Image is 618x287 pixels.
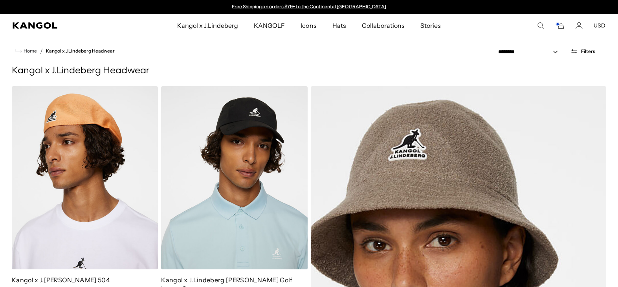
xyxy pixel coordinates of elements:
a: Kangol x J.Lindeberg [169,14,246,37]
a: Home [15,47,37,54]
h1: Kangol x J.Lindeberg Headwear [12,65,606,77]
div: Announcement [228,4,390,10]
span: Icons [301,14,316,37]
span: Filters [581,49,595,54]
a: Collaborations [354,14,413,37]
a: Kangol x J.Lindeberg Headwear [46,48,115,54]
button: Cart [555,22,565,29]
span: Kangol x J.Lindeberg [177,14,238,37]
a: Kangol x J.[PERSON_NAME] 504 [12,276,110,284]
span: Collaborations [362,14,405,37]
a: Account [576,22,583,29]
slideshow-component: Announcement bar [228,4,390,10]
li: / [37,46,43,56]
button: USD [594,22,605,29]
span: Home [22,48,37,54]
select: Sort by: Featured [495,48,566,56]
span: KANGOLF [254,14,285,37]
a: Icons [293,14,324,37]
span: Stories [420,14,441,37]
a: Hats [325,14,354,37]
span: Hats [332,14,346,37]
button: Open filters [566,48,600,55]
a: KANGOLF [246,14,293,37]
summary: Search here [537,22,544,29]
a: Kangol [13,22,117,29]
img: Kangol x J.Lindeberg Douglas 504 [12,86,158,269]
a: Stories [413,14,449,37]
a: Free Shipping on orders $79+ to the Continental [GEOGRAPHIC_DATA] [232,4,386,9]
div: 1 of 2 [228,4,390,10]
img: Kangol x J.Lindeberg Hudson Golf Lovers Cap [161,86,307,269]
